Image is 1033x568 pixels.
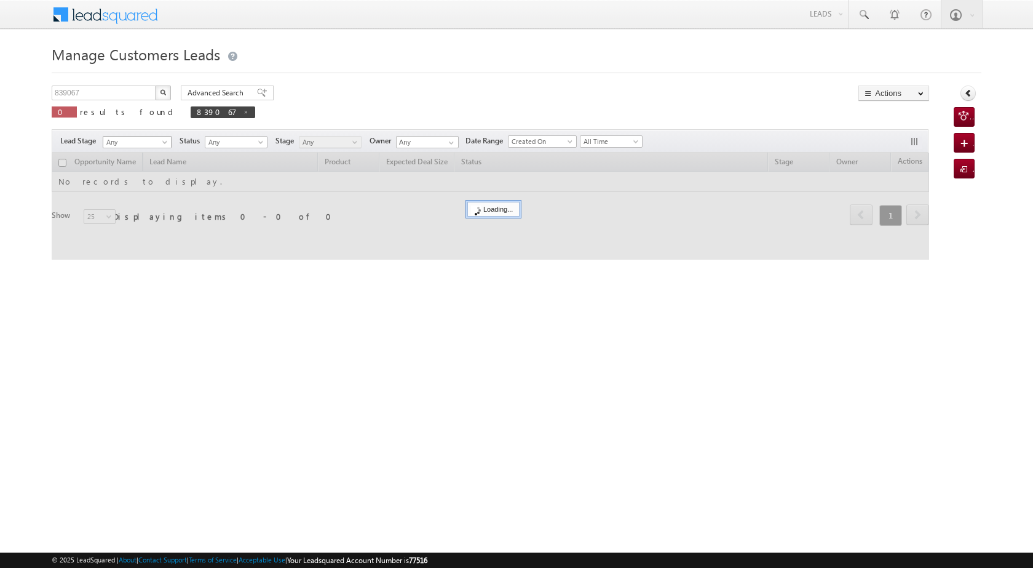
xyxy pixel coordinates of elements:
[370,135,396,146] span: Owner
[80,106,178,117] span: results found
[52,44,220,64] span: Manage Customers Leads
[138,556,187,564] a: Contact Support
[103,136,172,148] a: Any
[509,136,572,147] span: Created On
[205,137,264,148] span: Any
[103,137,167,148] span: Any
[580,136,639,147] span: All Time
[858,86,929,101] button: Actions
[119,556,137,564] a: About
[465,135,508,146] span: Date Range
[396,136,459,148] input: Type to Search
[409,556,427,565] span: 77516
[188,87,247,98] span: Advanced Search
[580,135,643,148] a: All Time
[299,136,362,148] a: Any
[180,135,205,146] span: Status
[239,556,285,564] a: Acceptable Use
[52,554,427,566] span: © 2025 LeadSquared | | | | |
[205,136,267,148] a: Any
[508,135,577,148] a: Created On
[299,137,358,148] span: Any
[60,135,101,146] span: Lead Stage
[160,89,166,95] img: Search
[197,106,237,117] span: 839067
[467,202,520,217] div: Loading...
[189,556,237,564] a: Terms of Service
[275,135,299,146] span: Stage
[287,556,427,565] span: Your Leadsquared Account Number is
[58,106,71,117] span: 0
[442,137,457,149] a: Show All Items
